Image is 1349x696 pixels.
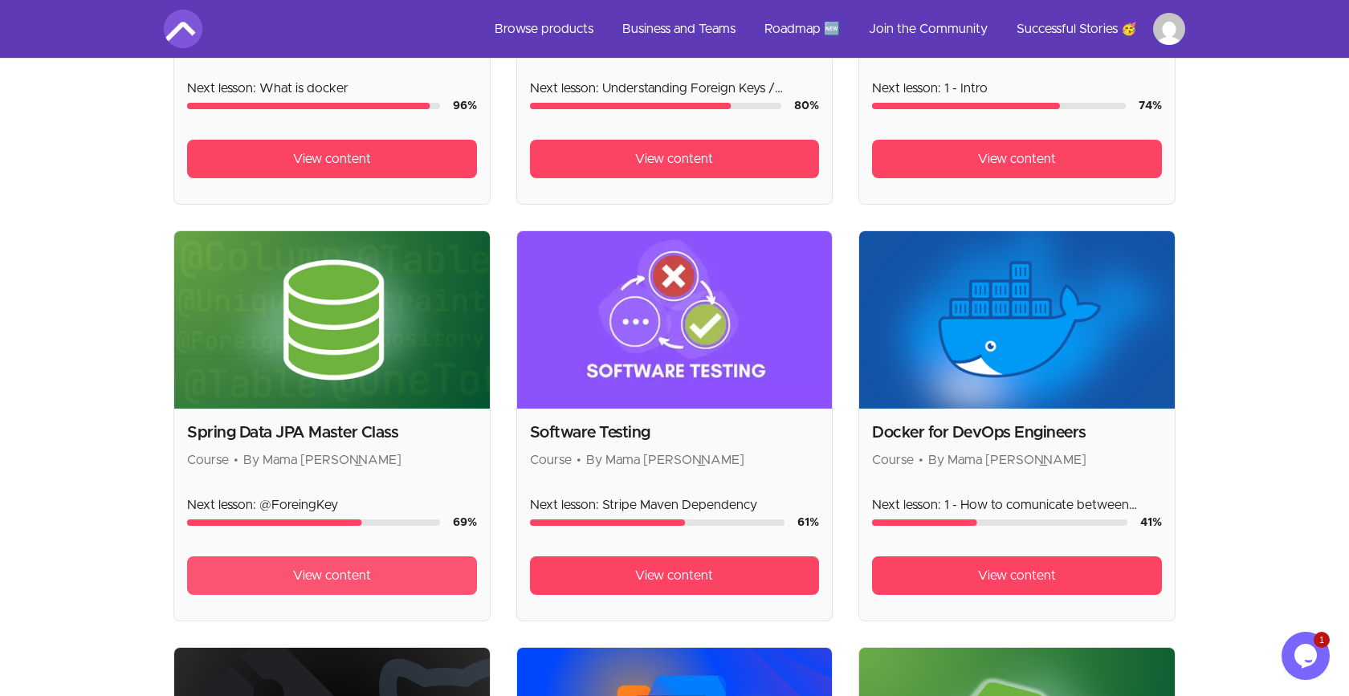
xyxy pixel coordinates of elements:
[530,79,820,98] p: Next lesson: Understanding Foreign Keys / Relationships
[482,10,1185,48] nav: Main
[872,79,1162,98] p: Next lesson: 1 - Intro
[293,566,371,585] span: View content
[752,10,853,48] a: Roadmap 🆕
[978,149,1056,169] span: View content
[635,566,713,585] span: View content
[517,231,833,409] img: Product image for Software Testing
[872,140,1162,178] a: View content
[530,454,572,466] span: Course
[872,421,1162,444] h2: Docker for DevOps Engineers
[872,495,1162,515] p: Next lesson: 1 - How to comunicate between containers
[919,454,923,466] span: •
[234,454,238,466] span: •
[1139,100,1162,112] span: 74 %
[187,421,477,444] h2: Spring Data JPA Master Class
[482,10,606,48] a: Browse products
[609,10,748,48] a: Business and Teams
[797,517,819,528] span: 61 %
[453,100,477,112] span: 96 %
[530,495,820,515] p: Next lesson: Stripe Maven Dependency
[1004,10,1150,48] a: Successful Stories 🥳
[928,454,1086,466] span: By Mama [PERSON_NAME]
[872,519,1127,526] div: Course progress
[794,100,819,112] span: 80 %
[187,519,440,526] div: Course progress
[530,519,785,526] div: Course progress
[1140,517,1162,528] span: 41 %
[530,103,782,109] div: Course progress
[978,566,1056,585] span: View content
[164,10,202,48] img: Amigoscode logo
[859,231,1175,409] img: Product image for Docker for DevOps Engineers
[187,103,440,109] div: Course progress
[856,10,1001,48] a: Join the Community
[872,454,914,466] span: Course
[1153,13,1185,45] img: Profile image for Nicholas Eu
[174,231,490,409] img: Product image for Spring Data JPA Master Class
[872,103,1126,109] div: Course progress
[530,421,820,444] h2: Software Testing
[530,140,820,178] a: View content
[1282,632,1333,680] iframe: chat widget
[243,454,401,466] span: By Mama [PERSON_NAME]
[187,140,477,178] a: View content
[586,454,744,466] span: By Mama [PERSON_NAME]
[635,149,713,169] span: View content
[872,556,1162,595] a: View content
[453,517,477,528] span: 69 %
[293,149,371,169] span: View content
[530,556,820,595] a: View content
[187,79,477,98] p: Next lesson: What is docker
[187,556,477,595] a: View content
[577,454,581,466] span: •
[187,454,229,466] span: Course
[187,495,477,515] p: Next lesson: @ForeingKey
